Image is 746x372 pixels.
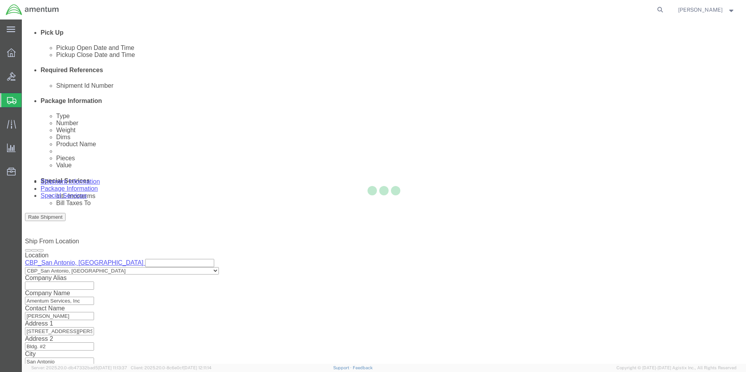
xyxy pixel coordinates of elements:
span: Client: 2025.20.0-8c6e0cf [131,365,211,370]
span: Bridget Agyemang [678,5,723,14]
span: [DATE] 12:11:14 [183,365,211,370]
span: Copyright © [DATE]-[DATE] Agistix Inc., All Rights Reserved [616,365,737,371]
button: [PERSON_NAME] [678,5,735,14]
img: logo [5,4,59,16]
a: Feedback [353,365,373,370]
span: [DATE] 11:13:37 [98,365,127,370]
a: Support [333,365,353,370]
span: Server: 2025.20.0-db47332bad5 [31,365,127,370]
